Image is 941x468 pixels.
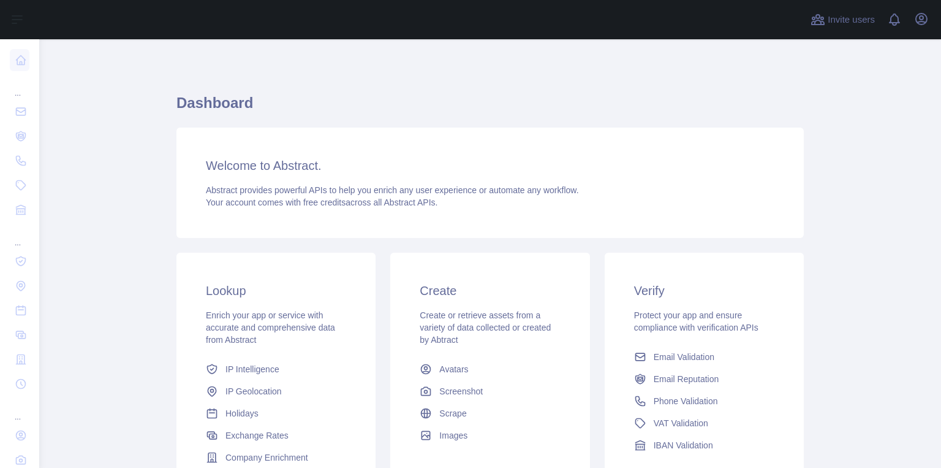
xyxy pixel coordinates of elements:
[415,380,565,402] a: Screenshot
[420,310,551,345] span: Create or retrieve assets from a variety of data collected or created by Abtract
[201,424,351,447] a: Exchange Rates
[654,439,713,451] span: IBAN Validation
[629,390,779,412] a: Phone Validation
[201,402,351,424] a: Holidays
[439,363,468,375] span: Avatars
[225,385,282,397] span: IP Geolocation
[201,358,351,380] a: IP Intelligence
[225,429,289,442] span: Exchange Rates
[439,407,466,420] span: Scrape
[415,424,565,447] a: Images
[10,397,29,422] div: ...
[828,13,875,27] span: Invite users
[225,407,259,420] span: Holidays
[206,198,437,207] span: Your account comes with across all Abstract APIs.
[303,198,346,207] span: free credits
[415,358,565,380] a: Avatars
[439,385,483,397] span: Screenshot
[634,310,758,332] span: Protect your app and ensure compliance with verification APIs
[420,282,560,299] h3: Create
[206,157,774,174] h3: Welcome to Abstract.
[206,185,579,195] span: Abstract provides powerful APIs to help you enrich any user experience or automate any workflow.
[654,417,708,429] span: VAT Validation
[176,93,804,123] h1: Dashboard
[629,368,779,390] a: Email Reputation
[201,380,351,402] a: IP Geolocation
[634,282,774,299] h3: Verify
[808,10,877,29] button: Invite users
[654,395,718,407] span: Phone Validation
[654,351,714,363] span: Email Validation
[654,373,719,385] span: Email Reputation
[629,412,779,434] a: VAT Validation
[206,282,346,299] h3: Lookup
[415,402,565,424] a: Scrape
[225,363,279,375] span: IP Intelligence
[10,223,29,248] div: ...
[439,429,467,442] span: Images
[629,434,779,456] a: IBAN Validation
[10,74,29,98] div: ...
[629,346,779,368] a: Email Validation
[206,310,335,345] span: Enrich your app or service with accurate and comprehensive data from Abstract
[225,451,308,464] span: Company Enrichment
